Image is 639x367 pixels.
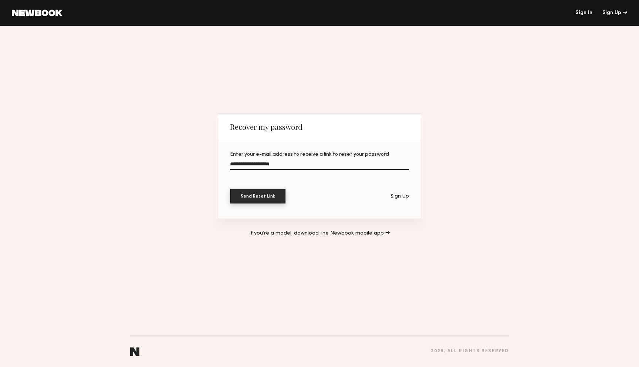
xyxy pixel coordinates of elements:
div: Enter your e-mail address to receive a link to reset your password [230,152,409,157]
a: If you’re a model, download the Newbook mobile app → [249,231,390,236]
div: Sign Up [602,10,627,16]
a: Sign In [575,10,592,16]
div: 2025 , all rights reserved [431,349,509,354]
div: Recover my password [230,122,302,131]
button: Send Reset Link [230,189,285,203]
div: Sign Up [390,194,409,199]
input: Enter your e-mail address to receive a link to reset your password [230,161,409,170]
